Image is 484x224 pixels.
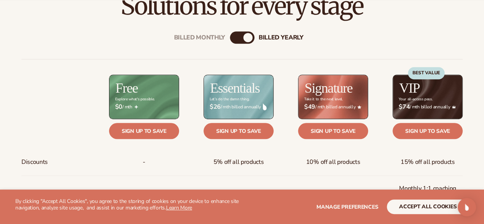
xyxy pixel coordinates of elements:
a: Learn More [166,204,192,211]
a: Sign up to save [204,123,274,139]
button: accept all cookies [387,199,469,214]
div: BEST VALUE [408,67,445,79]
img: Signature_BG_eeb718c8-65ac-49e3-a4e5-327c6aa73146.jpg [298,75,368,119]
p: By clicking "Accept All Cookies", you agree to the storing of cookies on your device to enhance s... [15,198,242,211]
a: Sign up to save [298,123,368,139]
span: Chat, email, phone [308,186,358,200]
img: VIP_BG_199964bd-3653-43bc-8a67-789d2d7717b9.jpg [393,75,462,119]
span: / mth billed annually [399,103,456,111]
span: Monthly 1:1 coaching for 1 year [399,181,456,204]
h2: Free [116,81,138,95]
button: Manage preferences [316,199,378,214]
img: drop.png [263,103,267,110]
span: - [143,155,145,169]
strong: $49 [304,103,315,111]
span: 15% off all products [401,155,455,169]
span: / mth [115,103,173,111]
span: / mth billed annually [304,103,362,111]
div: Billed Monthly [174,34,225,41]
img: Essentials_BG_9050f826-5aa9-47d9-a362-757b82c62641.jpg [204,75,273,119]
strong: $26 [210,103,221,111]
strong: $0 [115,103,122,111]
img: free_bg.png [109,75,179,119]
span: / mth billed annually [210,103,267,111]
img: Crown_2d87c031-1b5a-4345-8312-a4356ddcde98.png [452,105,456,109]
h2: Essentials [210,81,260,95]
p: Chat, email, phone [213,186,264,200]
h2: VIP [399,81,420,95]
h2: Signature [305,81,352,95]
span: Manage preferences [316,203,378,211]
p: Chat [137,186,150,200]
span: 5% off all products [213,155,264,169]
a: Sign up to save [393,123,463,139]
strong: $74 [399,103,410,111]
img: Star_6.png [357,105,361,109]
img: Free_Icon_bb6e7c7e-73f8-44bd-8ed0-223ea0fc522e.png [134,105,138,109]
div: Open Intercom Messenger [458,198,476,216]
span: Discounts [21,155,48,169]
div: billed Yearly [259,34,303,41]
span: 10% off all products [306,155,360,169]
span: Support [21,186,43,200]
a: Sign up to save [109,123,179,139]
